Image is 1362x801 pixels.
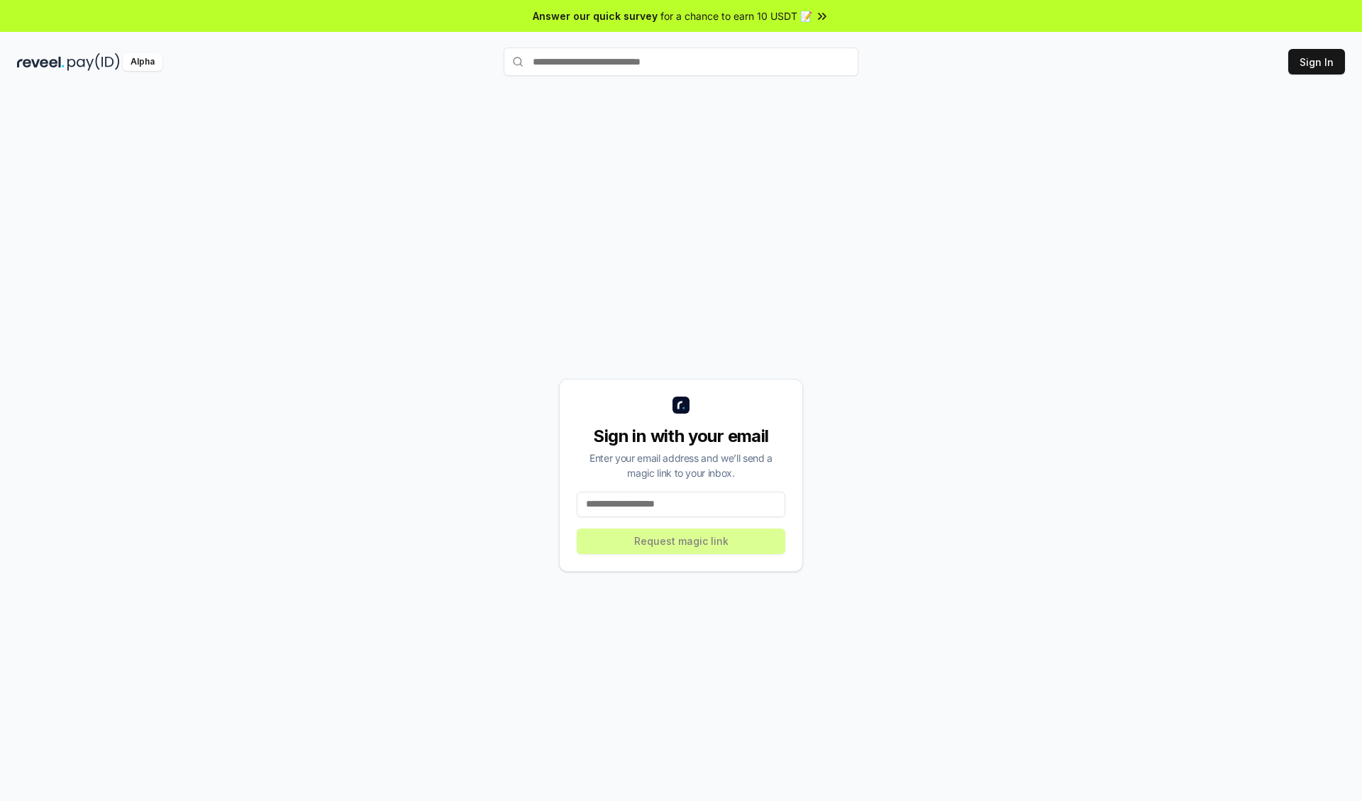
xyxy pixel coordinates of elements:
span: Answer our quick survey [533,9,658,23]
img: reveel_dark [17,53,65,71]
img: pay_id [67,53,120,71]
div: Enter your email address and we’ll send a magic link to your inbox. [577,451,785,480]
button: Sign In [1288,49,1345,74]
div: Alpha [123,53,162,71]
span: for a chance to earn 10 USDT 📝 [660,9,812,23]
img: logo_small [672,397,690,414]
div: Sign in with your email [577,425,785,448]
